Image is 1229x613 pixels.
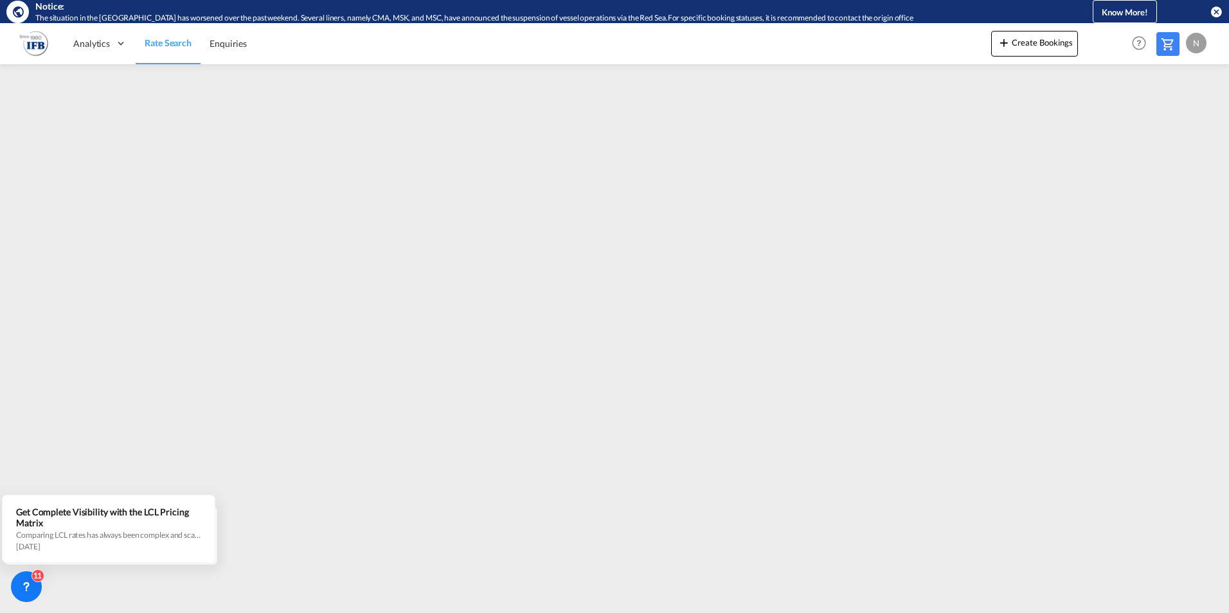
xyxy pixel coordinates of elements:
[73,37,110,50] span: Analytics
[1186,33,1207,53] div: N
[996,35,1012,50] md-icon: icon-plus 400-fg
[136,22,201,64] a: Rate Search
[1128,32,1150,54] span: Help
[1128,32,1156,55] div: Help
[201,22,256,64] a: Enquiries
[64,22,136,64] div: Analytics
[19,29,48,58] img: b628ab10256c11eeb52753acbc15d091.png
[991,31,1078,57] button: icon-plus 400-fgCreate Bookings
[1102,7,1148,17] span: Know More!
[12,5,24,18] md-icon: icon-earth
[35,13,1040,24] div: The situation in the Red Sea has worsened over the past weekend. Several liners, namely CMA, MSK,...
[210,38,247,49] span: Enquiries
[1210,5,1223,18] button: icon-close-circle
[145,37,192,48] span: Rate Search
